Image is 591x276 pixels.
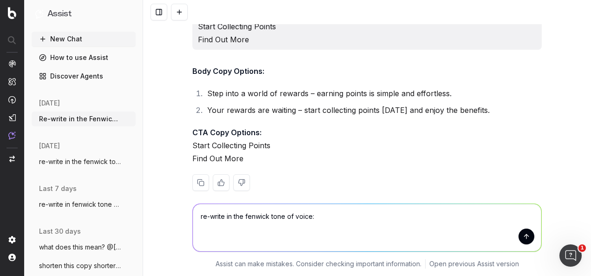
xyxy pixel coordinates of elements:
span: shorten this copy shorter and snappier: [39,261,121,270]
img: Intelligence [8,78,16,85]
span: last 30 days [39,227,81,236]
button: Assist [35,7,132,20]
button: re-write in the fenwick tone of voice: [32,154,136,169]
button: re-write in fenwick tone of voice: [PERSON_NAME] [32,197,136,212]
img: Botify assist logo [178,68,187,78]
li: Step into a world of rewards – earning points is simple and effortless. [204,87,542,100]
button: New Chat [32,32,136,46]
img: Studio [8,114,16,121]
img: Botify logo [8,7,16,19]
img: Analytics [8,60,16,67]
strong: CTA Copy Options: [192,128,262,137]
a: How to use Assist [32,50,136,65]
strong: Body Copy Options: [192,66,264,76]
img: Assist [8,131,16,139]
textarea: re-write in the fenwick tone of voice: [193,204,541,251]
button: Re-write in the Fenwick tone of voice: [32,112,136,126]
span: re-write in fenwick tone of voice: [PERSON_NAME] [39,200,121,209]
h1: Assist [47,7,72,20]
span: re-write in the fenwick tone of voice: [39,157,121,166]
span: last 7 days [39,184,77,193]
img: Activation [8,96,16,104]
a: Discover Agents [32,69,136,84]
iframe: Intercom live chat [559,244,582,267]
span: Re-write in the Fenwick tone of voice: [39,114,121,124]
p: Assist can make mistakes. Consider checking important information. [216,259,421,269]
img: Switch project [9,156,15,162]
p: CTA Copy Options: Start Collecting Points Find Out More [198,7,536,46]
span: 1 [578,244,586,252]
span: [DATE] [39,141,60,151]
img: My account [8,254,16,261]
img: Setting [8,236,16,243]
img: Assist [35,9,44,18]
button: what does this mean? @[PERSON_NAME]-Pepra I' [32,240,136,255]
span: [DATE] [39,99,60,108]
li: Your rewards are waiting – start collecting points [DATE] and enjoy the benefits. [204,104,542,117]
span: what does this mean? @[PERSON_NAME]-Pepra I' [39,243,121,252]
p: Start Collecting Points Find Out More [192,126,542,165]
a: Open previous Assist version [429,259,519,269]
button: shorten this copy shorter and snappier: [32,258,136,273]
